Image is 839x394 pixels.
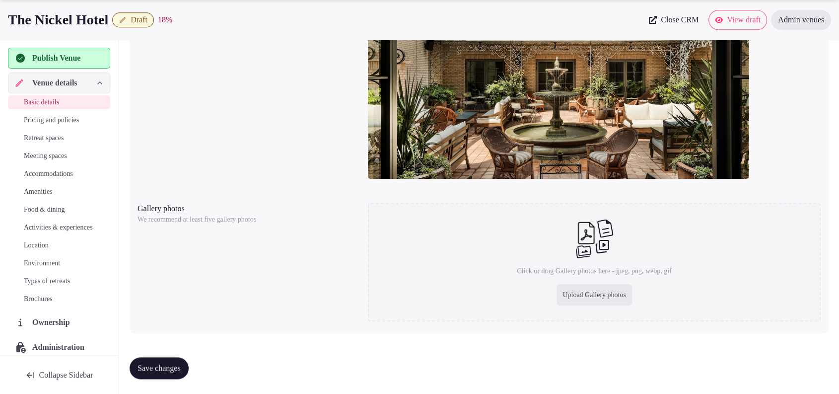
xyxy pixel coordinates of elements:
span: Food & dining [24,205,65,215]
span: Environment [24,258,60,268]
span: Administration [32,341,88,353]
a: Location [8,238,110,252]
a: View draft [708,10,767,30]
span: Close CRM [661,15,699,25]
span: Venue details [32,77,77,89]
span: Location [24,240,49,250]
a: Activities & experiences [8,221,110,235]
div: 18 % [158,14,172,26]
a: Types of retreats [8,274,110,288]
p: We recommend at least five gallery photos [138,215,265,225]
button: Collapse Sidebar [8,364,110,386]
a: Administration [8,337,110,358]
span: Activities & experiences [24,223,92,233]
span: Amenities [24,187,53,197]
span: View draft [727,15,761,25]
span: Publish Venue [32,52,80,64]
span: Ownership [32,316,74,328]
div: Upload Gallery photos [557,284,632,306]
span: Pricing and policies [24,115,79,125]
a: Accommodations [8,167,110,181]
span: Draft [131,15,147,25]
a: Meeting spaces [8,149,110,163]
span: Save changes [138,363,181,373]
button: Publish Venue [8,48,110,69]
span: Admin venues [778,15,824,25]
a: Admin venues [771,10,831,30]
a: Brochures [8,292,110,306]
a: Retreat spaces [8,131,110,145]
span: Basic details [24,97,59,107]
span: Retreat spaces [24,133,64,143]
button: Save changes [130,357,189,379]
span: Meeting spaces [24,151,67,161]
p: Click or drag Gallery photos here - jpeg, png, webp, gif [517,266,671,276]
span: Brochures [24,294,53,304]
span: Collapse Sidebar [39,370,93,380]
a: Environment [8,256,110,270]
a: Basic details [8,95,110,109]
span: Types of retreats [24,276,70,286]
a: Pricing and policies [8,113,110,127]
div: Gallery photos [138,199,360,215]
button: 18% [158,14,172,26]
span: Accommodations [24,169,73,179]
button: Draft [112,12,154,27]
a: Amenities [8,185,110,199]
a: Close CRM [643,10,704,30]
h1: The Nickel Hotel [8,10,108,29]
a: Food & dining [8,203,110,217]
a: Ownership [8,312,110,333]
